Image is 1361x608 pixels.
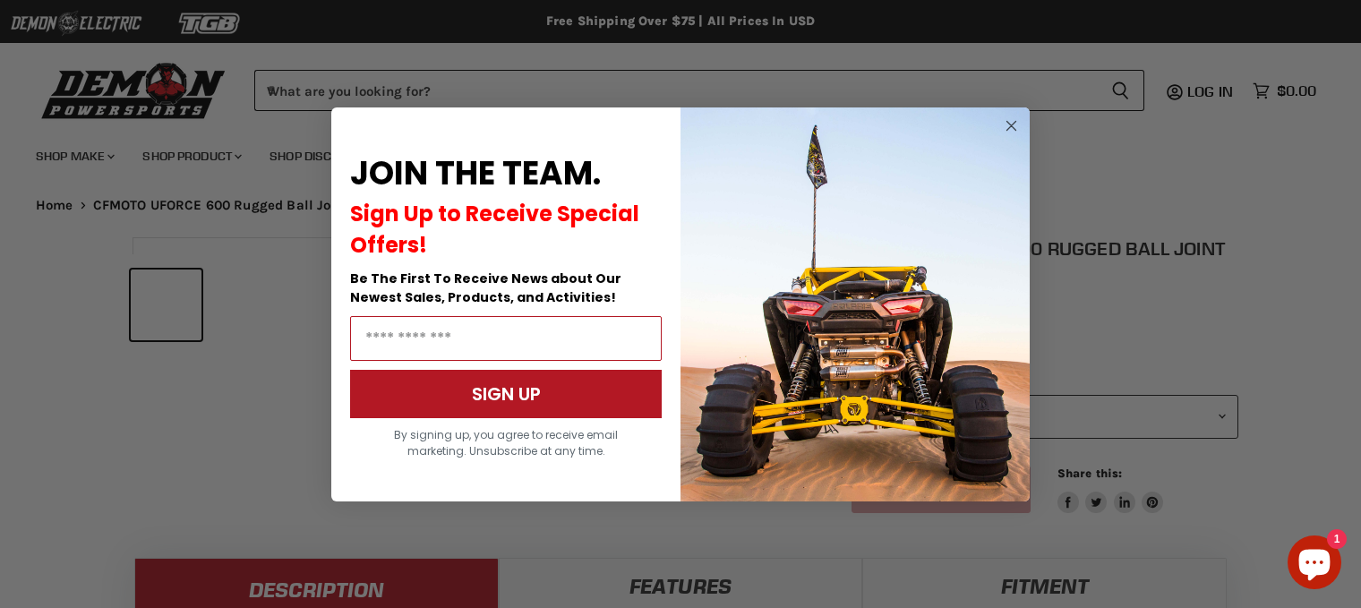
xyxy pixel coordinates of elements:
button: SIGN UP [350,370,662,418]
inbox-online-store-chat: Shopify online store chat [1282,535,1347,594]
input: Email Address [350,316,662,361]
span: Be The First To Receive News about Our Newest Sales, Products, and Activities! [350,270,621,306]
span: JOIN THE TEAM. [350,150,601,196]
span: Sign Up to Receive Special Offers! [350,199,639,260]
span: By signing up, you agree to receive email marketing. Unsubscribe at any time. [394,427,618,458]
button: Close dialog [1000,115,1023,137]
img: a9095488-b6e7-41ba-879d-588abfab540b.jpeg [680,107,1030,501]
